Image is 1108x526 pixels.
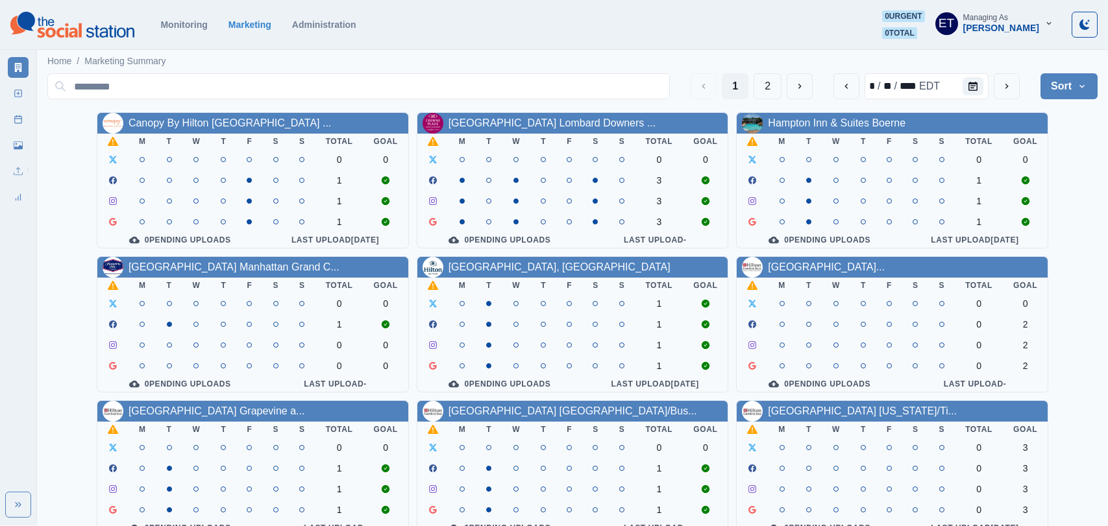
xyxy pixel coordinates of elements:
th: M [449,134,476,149]
th: Goal [363,278,408,293]
a: Marketing [228,19,271,30]
th: S [609,134,635,149]
th: W [822,134,850,149]
a: Administration [292,19,356,30]
th: T [210,422,236,437]
div: 1 [326,484,353,494]
a: Marketing Summary [8,57,29,78]
div: 3 [645,217,672,227]
button: Page 2 [754,73,782,99]
div: 0 [1013,298,1037,309]
th: T [850,422,876,437]
a: [GEOGRAPHIC_DATA] [GEOGRAPHIC_DATA]/Bus... [449,405,697,416]
th: W [182,422,211,437]
th: F [876,422,902,437]
th: M [129,278,156,293]
a: Post Schedule [8,109,29,130]
div: 2 [1013,319,1037,329]
div: Last Upload - [593,235,717,245]
div: 0 [326,340,353,350]
div: Last Upload - [273,379,397,389]
div: 0 [374,154,398,165]
th: T [156,134,182,149]
a: Review Summary [8,187,29,208]
th: Goal [683,134,728,149]
th: S [262,134,289,149]
div: 0 [965,319,992,329]
a: Hampton Inn & Suites Boerne [768,117,905,128]
th: W [182,278,211,293]
div: 0 Pending Uploads [747,235,892,245]
span: / [77,54,79,68]
div: Last Upload [DATE] [593,379,717,389]
a: Marketing Summary [84,54,166,68]
div: day [882,78,893,94]
div: Managing As [963,13,1008,22]
th: T [156,278,182,293]
a: Monitoring [160,19,207,30]
th: S [902,422,929,437]
th: T [530,134,556,149]
div: 2 [1013,340,1037,350]
th: F [236,134,262,149]
th: Total [315,422,363,437]
th: W [822,422,850,437]
div: 0 [965,463,992,473]
th: S [262,278,289,293]
div: 0 [326,154,353,165]
th: S [902,134,929,149]
div: 0 Pending Uploads [428,235,572,245]
div: 0 [374,361,398,371]
th: T [476,422,502,437]
div: 0 [326,298,353,309]
div: 1 [645,361,672,371]
div: 1 [326,319,353,329]
div: 1 [645,484,672,494]
th: M [768,134,796,149]
div: Last Upload - [913,379,1037,389]
th: M [768,422,796,437]
div: 3 [645,175,672,185]
th: F [556,278,582,293]
th: T [210,134,236,149]
div: Emily Tanedo [939,8,955,39]
div: 1 [645,298,672,309]
div: 1 [965,217,992,227]
th: S [582,278,609,293]
th: S [289,134,315,149]
div: / [876,78,881,94]
div: 1 [326,175,353,185]
th: T [156,422,182,437]
div: 0 [965,298,992,309]
th: W [822,278,850,293]
button: Toggle Mode [1072,12,1098,38]
th: Total [635,422,683,437]
a: Uploads [8,161,29,182]
th: S [582,422,609,437]
th: Total [955,278,1003,293]
a: New Post [8,83,29,104]
th: Total [955,134,1003,149]
th: Goal [683,278,728,293]
th: Goal [363,422,408,437]
th: M [129,134,156,149]
img: 207077909502145 [103,257,123,278]
div: 0 Pending Uploads [108,235,252,245]
th: Goal [1003,134,1048,149]
div: 1 [326,505,353,515]
nav: breadcrumb [47,54,166,68]
div: 0 [1013,154,1037,165]
th: T [476,278,502,293]
th: S [929,134,955,149]
a: [GEOGRAPHIC_DATA], [GEOGRAPHIC_DATA] [449,261,671,272]
div: 1 [645,319,672,329]
th: S [289,422,315,437]
div: 1 [326,217,353,227]
button: Next Media [787,73,813,99]
div: 0 [965,484,992,494]
th: Total [315,134,363,149]
a: [GEOGRAPHIC_DATA] Grapevine a... [129,405,305,416]
div: Last Upload [DATE] [273,235,397,245]
img: 100621991663823 [423,401,443,422]
button: Managing As[PERSON_NAME] [925,10,1064,36]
